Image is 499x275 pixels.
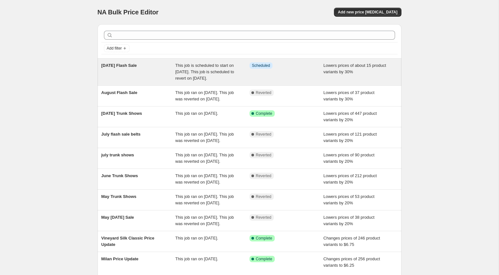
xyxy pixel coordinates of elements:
span: This job ran on [DATE]. This job was reverted on [DATE]. [175,90,234,101]
span: August Flash Sale [101,90,138,95]
span: july trunk shows [101,153,134,157]
button: Add filter [104,44,130,52]
span: This job ran on [DATE]. This job was reverted on [DATE]. [175,173,234,185]
span: June Trunk Shows [101,173,138,178]
span: Reverted [256,90,272,95]
span: Milan Price Update [101,256,139,261]
span: May [DATE] Sale [101,215,134,220]
span: This job ran on [DATE]. This job was reverted on [DATE]. [175,153,234,164]
span: Reverted [256,153,272,158]
span: Lowers prices of about 15 product variants by 30% [323,63,386,74]
span: This job ran on [DATE]. This job was reverted on [DATE]. [175,132,234,143]
span: Changes prices of 246 product variants to $6.75 [323,236,380,247]
span: NA Bulk Price Editor [98,9,159,16]
span: Complete [256,236,272,241]
span: Changes prices of 256 product variants to $6.25 [323,256,380,268]
span: Reverted [256,194,272,199]
span: Lowers prices of 447 product variants by 20% [323,111,377,122]
span: This job ran on [DATE]. [175,256,218,261]
span: Lowers prices of 121 product variants by 20% [323,132,377,143]
span: This job ran on [DATE]. [175,236,218,240]
span: Scheduled [252,63,270,68]
span: This job is scheduled to start on [DATE]. This job is scheduled to revert on [DATE]. [175,63,234,81]
span: [DATE] Trunk Shows [101,111,142,116]
span: Lowers prices of 212 product variants by 20% [323,173,377,185]
span: Add filter [107,46,122,51]
span: May Trunk Shows [101,194,137,199]
span: Lowers prices of 38 product variants by 20% [323,215,375,226]
span: Add new price [MEDICAL_DATA] [338,10,397,15]
span: Complete [256,111,272,116]
span: Lowers prices of 53 product variants by 20% [323,194,375,205]
span: This job ran on [DATE]. [175,111,218,116]
button: Add new price [MEDICAL_DATA] [334,8,401,17]
span: Vineyard Silk Classic Price Update [101,236,154,247]
span: Lowers prices of 37 product variants by 30% [323,90,375,101]
span: Lowers prices of 90 product variants by 20% [323,153,375,164]
span: Reverted [256,173,272,178]
span: Complete [256,256,272,262]
span: July flash sale belts [101,132,141,137]
span: [DATE] Flash Sale [101,63,137,68]
span: Reverted [256,215,272,220]
span: This job ran on [DATE]. This job was reverted on [DATE]. [175,194,234,205]
span: Reverted [256,132,272,137]
span: This job ran on [DATE]. This job was reverted on [DATE]. [175,215,234,226]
